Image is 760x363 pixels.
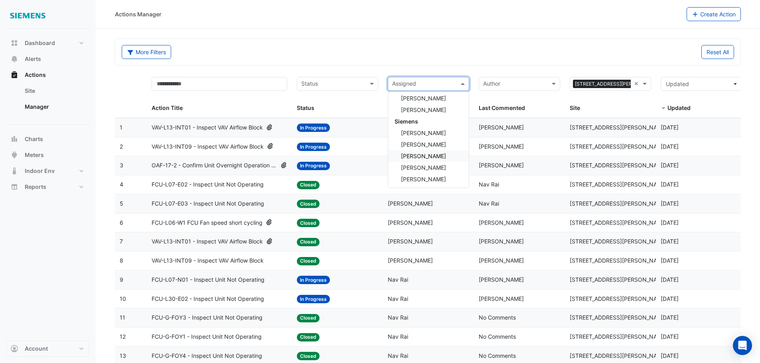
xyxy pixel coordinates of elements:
span: [STREET_ADDRESS][PERSON_NAME] [570,352,667,359]
span: Alerts [25,55,41,63]
span: Nav Rai [388,295,408,302]
app-icon: Alerts [10,55,18,63]
span: [STREET_ADDRESS][PERSON_NAME] [570,143,667,150]
span: In Progress [297,124,330,132]
button: Account [6,341,89,357]
span: [PERSON_NAME] [479,295,524,302]
span: Indoor Env [25,167,55,175]
span: No Comments [479,314,516,321]
span: [STREET_ADDRESS][PERSON_NAME] [570,257,667,264]
div: Actions [6,83,89,118]
span: In Progress [297,162,330,170]
span: 13 [120,352,126,359]
span: [STREET_ADDRESS][PERSON_NAME] [570,181,667,188]
div: Actions Manager [115,10,162,18]
span: [PERSON_NAME] [479,276,524,283]
span: 3 [120,162,123,169]
span: [STREET_ADDRESS][PERSON_NAME] [570,238,667,245]
span: 8 [120,257,123,264]
span: Last Commented [479,104,525,111]
span: Updated [667,104,691,111]
span: [PERSON_NAME] [401,153,446,159]
span: Closed [297,238,320,246]
button: Reports [6,179,89,195]
button: Create Action [687,7,741,21]
span: [PERSON_NAME] [479,162,524,169]
span: No Comments [479,352,516,359]
span: [PERSON_NAME] [388,257,433,264]
span: Nav Rai [388,276,408,283]
span: VAV-L13-INT01 - Inspect VAV Airflow Block [152,237,263,246]
span: Closed [297,314,320,322]
span: FCU-G-FOY1 - Inspect Unit Not Operating [152,332,262,341]
span: FCU-L07-E03 - Inspect Unit Not Operating [152,199,264,208]
button: Indoor Env [6,163,89,179]
span: 2025-09-30T14:59:11.448 [661,238,679,245]
span: [PERSON_NAME] [479,143,524,150]
span: [PERSON_NAME] [401,187,446,194]
span: [PERSON_NAME] [401,141,446,148]
span: 2025-09-30T09:16:38.901 [661,314,679,321]
div: Open Intercom Messenger [733,336,752,355]
button: Dashboard [6,35,89,51]
span: Meters [25,151,44,159]
span: [PERSON_NAME] [401,176,446,182]
span: FCU-G-FOY3 - Inspect Unit Not Operating [152,313,263,322]
span: VAV-L13-INT09 - Inspect VAV Airflow Block [152,256,264,265]
span: 4 [120,181,123,188]
span: [PERSON_NAME] [479,257,524,264]
span: Dashboard [25,39,55,47]
span: 12 [120,333,126,340]
span: Closed [297,333,320,341]
span: 2025-09-30T09:16:32.175 [661,352,679,359]
span: 10 [120,295,126,302]
button: Alerts [6,51,89,67]
span: Closed [297,219,320,227]
a: Site [18,83,89,99]
span: FCU-L30-E02 - Inspect Unit Not Operating [152,294,264,304]
span: [STREET_ADDRESS][PERSON_NAME] [570,219,667,226]
span: [PERSON_NAME] [401,164,446,171]
span: In Progress [297,295,330,303]
app-icon: Dashboard [10,39,18,47]
span: 2025-09-30T10:32:01.400 [661,295,679,302]
span: FCU-L07-E02 - Inspect Unit Not Operating [152,180,264,189]
img: Company Logo [10,6,45,22]
span: [PERSON_NAME] [401,130,446,136]
span: Nav Rai [388,333,408,340]
app-icon: Charts [10,135,18,143]
span: OAF-17-2 - Confirm Unit Overnight Operation (Energy Waste) [152,161,277,170]
span: [PERSON_NAME] [479,238,524,245]
span: Site [570,104,580,111]
span: 2025-09-30T15:45:51.455 [661,181,679,188]
button: More Filters [122,45,171,59]
span: 11 [120,314,125,321]
span: Closed [297,181,320,189]
span: Actions [25,71,46,79]
span: [PERSON_NAME] [388,200,433,207]
span: 2025-09-30T10:33:38.199 [661,276,679,283]
span: [PERSON_NAME] [388,238,433,245]
button: Reset All [701,45,734,59]
span: Clear [634,79,641,88]
app-icon: Meters [10,151,18,159]
div: Options List [388,92,469,188]
span: 9 [120,276,123,283]
span: [PERSON_NAME] [479,124,524,131]
span: 2025-09-30T15:45:31.646 [661,200,679,207]
span: [STREET_ADDRESS][PERSON_NAME] [570,200,667,207]
span: Status [297,104,314,111]
span: [PERSON_NAME] [388,219,433,226]
span: Siemens [395,118,418,125]
button: Actions [6,67,89,83]
span: 6 [120,219,123,226]
span: [STREET_ADDRESS][PERSON_NAME] [570,276,667,283]
span: [STREET_ADDRESS][PERSON_NAME] [570,314,667,321]
span: Nav Rai [388,314,408,321]
span: FCU-L06-W1 FCU Fan speed short cycling [152,218,263,228]
span: Nav Rai [479,200,499,207]
span: [STREET_ADDRESS][PERSON_NAME] [570,295,667,302]
app-icon: Actions [10,71,18,79]
span: 7 [120,238,123,245]
span: FCU-L07-N01 - Inspect Unit Not Operating [152,275,265,285]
